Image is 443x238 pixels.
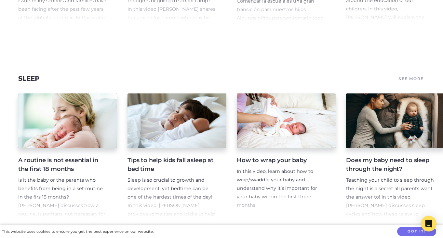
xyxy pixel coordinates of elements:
[237,156,325,165] h4: How to wrap your baby
[128,177,215,225] span: Sleep is so crucial to growth and development, yet bedtime can be one of the hardest times of the...
[237,168,317,208] span: In this video, learn about how to wrap/swaddle your baby and understand why it’s important for yo...
[128,156,216,174] h4: Tips to help kids fall asleep at bed time
[18,75,40,82] a: Sleep
[237,93,336,218] a: How to wrap your baby In this video, learn about how to wrap/swaddle your baby and understand why...
[18,93,117,218] a: A routine is not essential in the first 18 months Is it the baby or the parents who benefits from...
[346,156,435,174] h4: Does my baby need to sleep through the night?
[18,156,107,174] h4: A routine is not essential in the first 18 months
[2,228,154,235] div: This website uses cookies to ensure you get the best experience on our website.
[346,177,434,234] span: Teaching your child to sleep through the night is a secret all parents want the answer to! In thi...
[421,216,436,231] div: Open Intercom Messenger
[128,93,226,218] a: Tips to help kids fall asleep at bed time Sleep is so crucial to growth and development, yet bedt...
[397,227,436,236] button: Got it!
[397,74,425,83] a: See More
[18,177,105,234] span: Is it the baby or the parents who benefits from being in a set routine in the firs 18 months? [PE...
